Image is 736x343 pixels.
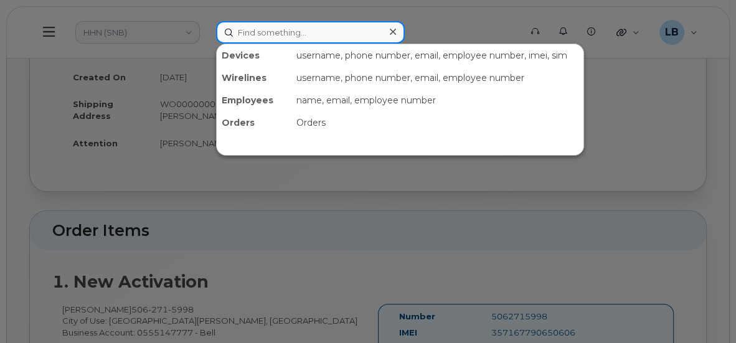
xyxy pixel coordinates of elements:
[291,111,583,134] div: Orders
[291,89,583,111] div: name, email, employee number
[217,89,291,111] div: Employees
[217,111,291,134] div: Orders
[291,67,583,89] div: username, phone number, email, employee number
[216,21,405,44] input: Find something...
[217,44,291,67] div: Devices
[291,44,583,67] div: username, phone number, email, employee number, imei, sim
[217,67,291,89] div: Wirelines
